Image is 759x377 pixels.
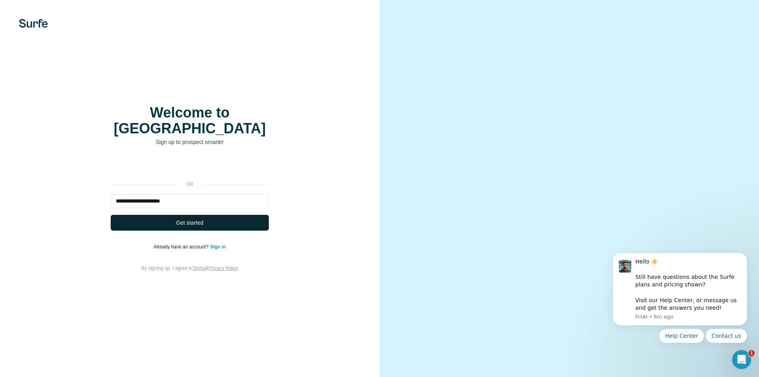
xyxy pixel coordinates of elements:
img: Surfe's logo [19,19,48,28]
h1: Welcome to [GEOGRAPHIC_DATA] [111,105,269,136]
p: Sign up to prospect smarter [111,138,269,146]
span: 1 [748,350,755,356]
button: Get started [111,215,269,231]
span: Get started [176,219,203,227]
iframe: Intercom live chat [732,350,751,369]
a: Terms [193,265,206,271]
a: Privacy Policy [209,265,238,271]
span: By signing up, I agree to & [142,265,238,271]
iframe: Intercom notifications message [601,246,759,348]
span: Already have an account? [154,244,210,250]
p: or [177,181,202,188]
iframe: Sign in with Google Button [107,158,273,175]
a: Sign in [210,244,226,250]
